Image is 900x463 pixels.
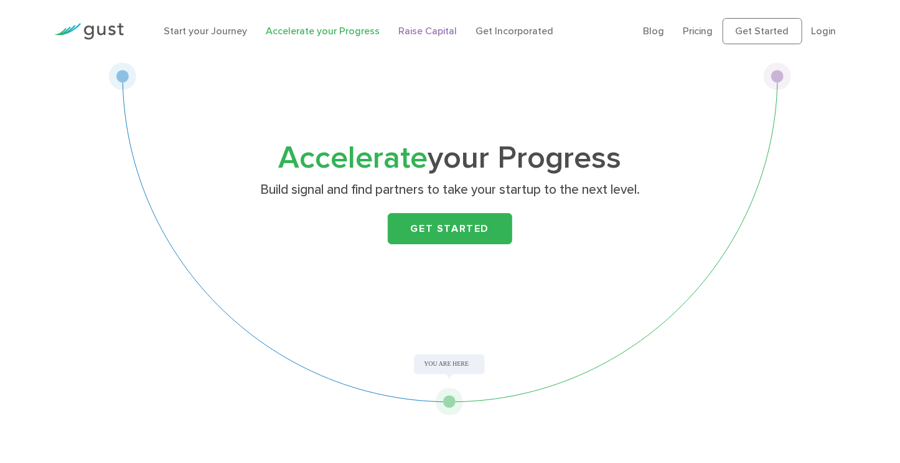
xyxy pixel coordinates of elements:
a: Start your Journey [164,25,247,37]
a: Blog [644,25,665,37]
span: Accelerate [278,140,428,176]
a: Accelerate your Progress [266,25,380,37]
a: Login [812,25,837,37]
a: Pricing [683,25,713,37]
a: Get Incorporated [476,25,553,37]
a: Get Started [723,18,802,44]
img: Gust Logo [54,23,124,40]
p: Build signal and find partners to take your startup to the next level. [209,181,691,199]
a: Raise Capital [398,25,457,37]
h1: your Progress [204,144,696,173]
a: Get Started [388,213,512,244]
